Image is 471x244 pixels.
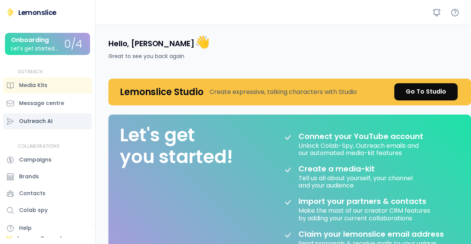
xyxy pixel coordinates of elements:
div: Campaigns [19,156,52,164]
div: Tell us all about yourself, your channel and your audience [298,173,414,189]
div: Contacts [19,189,45,197]
h4: Lemonslice Studio [120,86,203,98]
div: Onboarding [11,37,49,44]
div: Let's get started... [11,46,58,52]
a: Go To Studio [394,83,458,100]
div: Great to see you back again [108,52,184,60]
div: Media Kits [19,81,47,89]
div: Connect your YouTube account [298,132,423,141]
div: Make the most of our creator CRM features by adding your current collaborations [298,206,432,221]
h4: Hello, [PERSON_NAME] [108,34,210,50]
div: Colab spy [19,206,48,214]
div: Message centre [19,99,64,107]
div: Create expressive, talking characters with Studio [210,87,357,97]
div: OUTREACH [18,69,43,75]
div: Claim your lemonslice email address [298,229,444,239]
div: COLLABORATIONS [18,143,60,150]
div: Lemonslice [18,8,56,17]
div: Go To Studio [406,87,446,96]
font: 👋 [195,33,210,50]
div: Unlock Colab-Spy, Outreach emails and our automated media-kit features [298,141,420,157]
div: Let's get you started! [120,124,233,168]
div: Outreach AI [19,117,53,125]
div: 0/4 [64,39,82,50]
div: Import your partners & contacts [298,197,426,206]
div: Brands [19,173,39,181]
img: Lemonslice [6,8,15,17]
div: Help [19,224,32,232]
div: Create a media-kit [298,164,394,173]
